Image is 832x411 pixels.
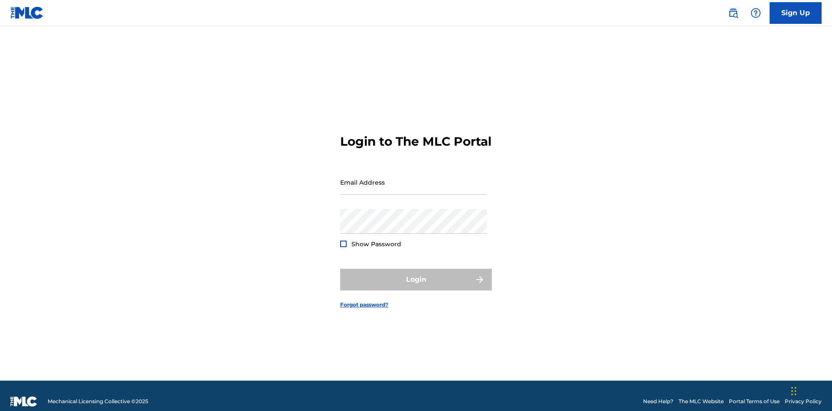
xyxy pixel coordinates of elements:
[789,369,832,411] iframe: Chat Widget
[728,8,738,18] img: search
[340,134,491,149] h3: Login to The MLC Portal
[643,398,673,405] a: Need Help?
[10,7,44,19] img: MLC Logo
[785,398,822,405] a: Privacy Policy
[729,398,780,405] a: Portal Terms of Use
[751,8,761,18] img: help
[747,4,764,22] div: Help
[10,396,37,407] img: logo
[725,4,742,22] a: Public Search
[770,2,822,24] a: Sign Up
[679,398,724,405] a: The MLC Website
[791,378,796,404] div: Drag
[340,301,388,309] a: Forgot password?
[351,240,401,248] span: Show Password
[48,398,148,405] span: Mechanical Licensing Collective © 2025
